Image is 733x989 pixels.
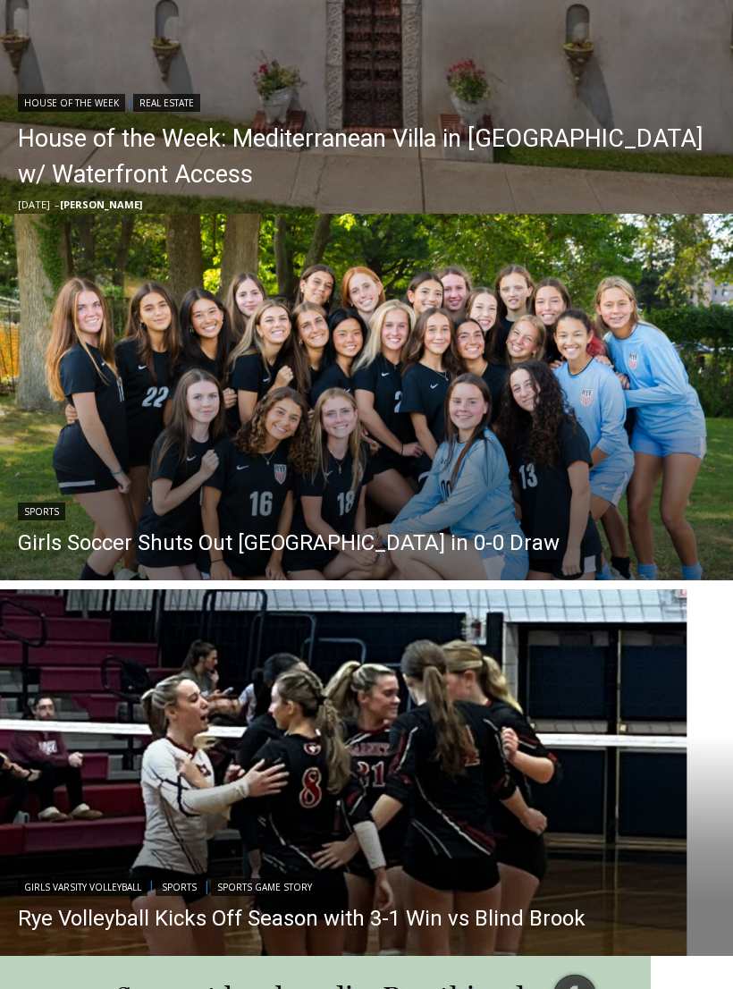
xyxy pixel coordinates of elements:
a: Rye Volleyball Kicks Off Season with 3-1 Win vs Blind Brook [18,905,586,932]
span: – [55,198,60,211]
a: Girls Soccer Shuts Out [GEOGRAPHIC_DATA] in 0-0 Draw [18,529,560,556]
time: [DATE] [18,198,50,211]
span: Open Tues. - Sun. [PHONE_NUMBER] [5,184,175,252]
a: [PERSON_NAME] [60,198,142,211]
div: | | [18,875,586,896]
a: Girls Varsity Volleyball [18,878,147,896]
a: Sports [18,503,65,520]
a: House of the Week [18,94,125,112]
div: | [18,90,724,112]
a: Sports Game Story [211,878,318,896]
a: Sports [156,878,203,896]
div: "Chef [PERSON_NAME] omakase menu is nirvana for lovers of great Japanese food." [184,112,263,214]
a: House of the Week: Mediterranean Villa in [GEOGRAPHIC_DATA] w/ Waterfront Access [18,121,724,192]
a: Real Estate [133,94,200,112]
a: Open Tues. - Sun. [PHONE_NUMBER] [1,180,180,223]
